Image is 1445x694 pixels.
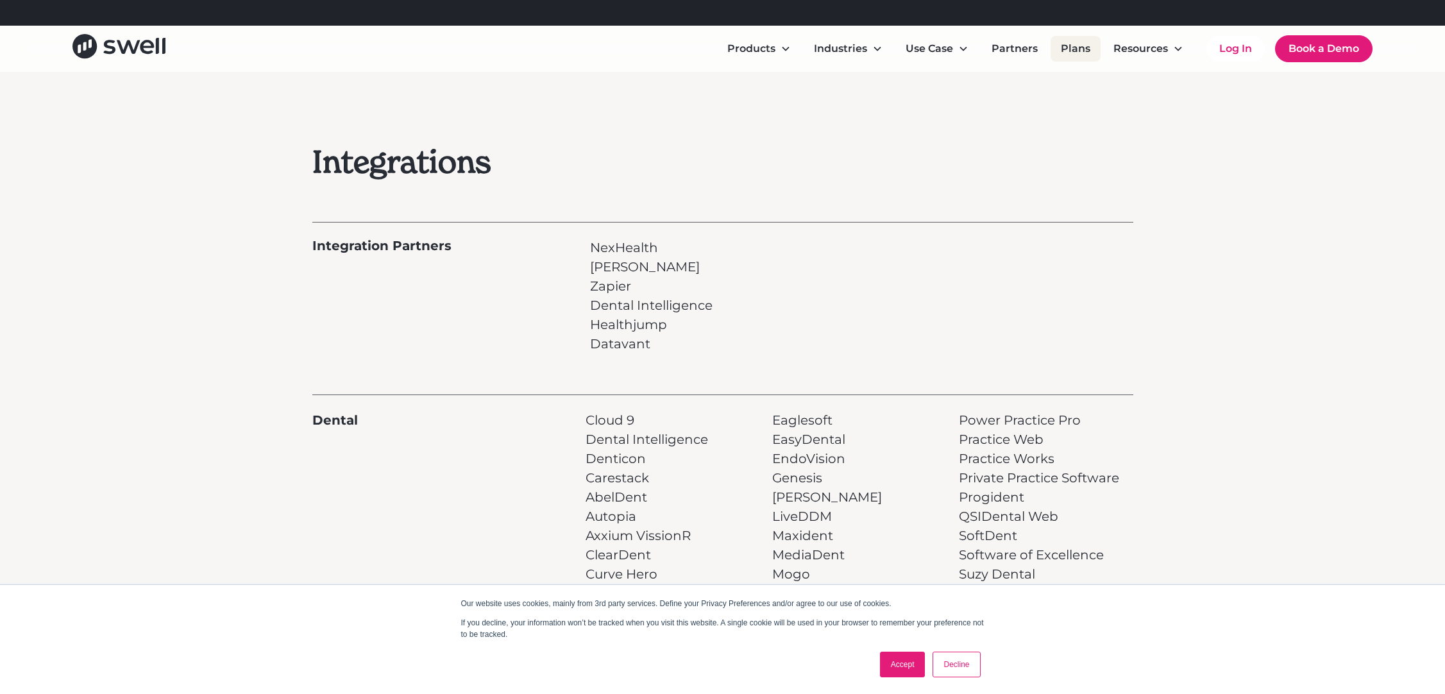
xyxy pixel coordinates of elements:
[312,144,805,181] h2: Integrations
[727,41,775,56] div: Products
[461,598,984,609] p: Our website uses cookies, mainly from 3rd party services. Define your Privacy Preferences and/or ...
[1051,36,1101,62] a: Plans
[590,238,713,353] p: NexHealth [PERSON_NAME] Zapier Dental Intelligence Healthjump Datavant
[895,36,979,62] div: Use Case
[1275,35,1373,62] a: Book a Demo
[1206,36,1265,62] a: Log In
[906,41,953,56] div: Use Case
[933,652,980,677] a: Decline
[880,652,925,677] a: Accept
[312,238,452,253] h3: Integration Partners
[1113,41,1168,56] div: Resources
[804,36,893,62] div: Industries
[717,36,801,62] div: Products
[814,41,867,56] div: Industries
[72,34,165,63] a: home
[1103,36,1194,62] div: Resources
[312,410,358,430] div: Dental
[981,36,1048,62] a: Partners
[461,617,984,640] p: If you decline, your information won’t be tracked when you visit this website. A single cookie wi...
